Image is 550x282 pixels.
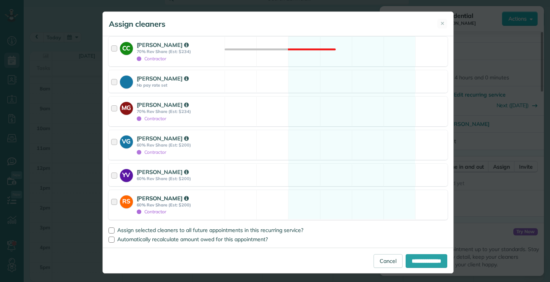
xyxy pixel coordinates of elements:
strong: 60% Rev Share (Est: $200) [137,176,222,181]
strong: [PERSON_NAME] [137,168,189,176]
span: Automatically recalculate amount owed for this appointment? [117,236,268,243]
strong: [PERSON_NAME] [137,135,189,142]
strong: 70% Rev Share (Est: $234) [137,109,222,114]
strong: No pay rate set [137,82,222,88]
strong: VG [120,135,133,146]
strong: [PERSON_NAME] [137,75,189,82]
strong: 60% Rev Share (Est: $200) [137,202,222,208]
strong: [PERSON_NAME] [137,41,189,48]
span: Contractor [137,116,167,121]
a: Cancel [374,254,403,268]
span: Assign selected cleaners to all future appointments in this recurring service? [117,227,303,234]
span: Contractor [137,56,167,61]
strong: 70% Rev Share (Est: $234) [137,49,222,54]
strong: RS [120,195,133,206]
span: Contractor [137,149,167,155]
strong: [PERSON_NAME] [137,195,189,202]
strong: YV [120,169,133,180]
strong: [PERSON_NAME] [137,101,189,108]
h5: Assign cleaners [109,19,165,29]
span: Contractor [137,209,167,214]
strong: MG [120,102,133,113]
strong: 60% Rev Share (Est: $200) [137,142,222,148]
strong: CC [120,42,133,53]
span: ✕ [440,20,445,27]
